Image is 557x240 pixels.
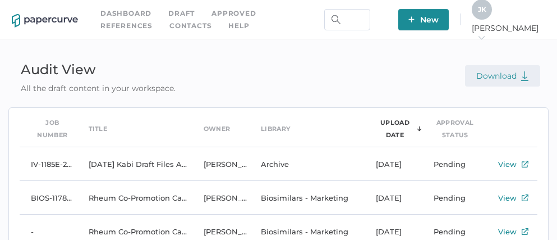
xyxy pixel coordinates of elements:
[522,194,528,201] img: external-link-icon.7ec190a1.svg
[192,181,250,215] td: [PERSON_NAME]
[228,20,249,32] div: help
[434,116,477,141] div: Approval Status
[211,7,256,20] a: Approved
[250,147,365,181] td: Archive
[422,147,480,181] td: Pending
[77,147,192,181] td: [DATE] Kabi Draft Files Audit
[498,157,517,171] div: View
[31,116,74,141] div: Job Number
[192,147,250,181] td: [PERSON_NAME]
[8,82,188,94] div: All the draft content in your workspace.
[417,126,422,132] img: sorting-arrow-down.c3f0a1d0.svg
[20,181,77,215] td: BIOS-1178E-2025.09.08-1.0
[324,9,370,30] input: Search Workspace
[521,71,529,81] img: download-green.2f70a7b3.svg
[204,123,231,135] div: Owner
[8,57,188,82] div: Audit View
[477,34,485,42] i: arrow_right
[408,16,415,22] img: plus-white.e19ec114.svg
[498,225,517,238] div: View
[472,23,545,43] span: [PERSON_NAME]
[465,65,540,87] button: Download
[522,161,528,167] img: external-link-icon.7ec190a1.svg
[522,228,528,235] img: external-link-icon.7ec190a1.svg
[168,7,195,20] a: Draft
[498,191,517,205] div: View
[20,147,77,181] td: IV-1185E-2025.09.10-1.0
[100,20,153,32] a: References
[398,9,449,30] button: New
[332,15,340,24] img: search.bf03fe8b.svg
[89,123,108,135] div: Title
[478,5,486,13] span: J K
[365,181,422,215] td: [DATE]
[365,147,422,181] td: [DATE]
[261,123,290,135] div: Library
[376,116,414,141] div: Upload Date
[408,9,439,30] span: New
[422,181,480,215] td: Pending
[77,181,192,215] td: Rheum Co-Promotion Canada_v1-4
[12,14,78,28] img: papercurve-logo-colour.7244d18c.svg
[169,20,211,32] a: Contacts
[250,181,365,215] td: Biosimilars - Marketing
[476,71,529,81] span: Download
[100,7,151,20] a: Dashboard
